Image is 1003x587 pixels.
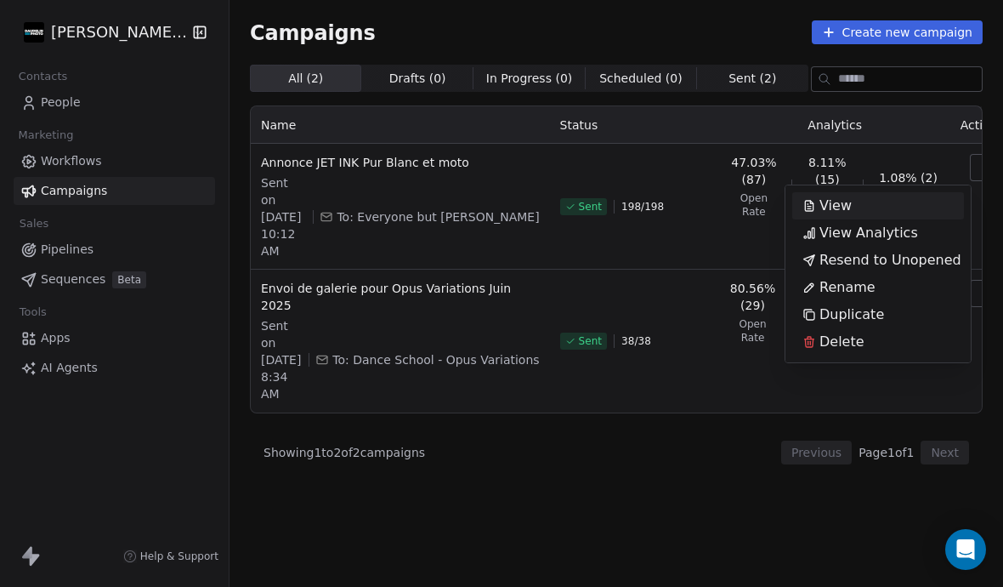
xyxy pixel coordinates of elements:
[819,277,875,298] span: Rename
[819,332,864,352] span: Delete
[819,305,884,325] span: Duplicate
[819,250,961,271] span: Resend to Unopened
[792,192,964,356] div: Suggestions
[819,196,852,216] span: View
[819,223,918,243] span: View Analytics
